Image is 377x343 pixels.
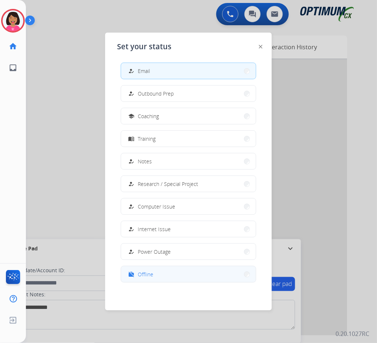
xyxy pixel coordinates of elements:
[9,42,17,51] mat-icon: home
[121,221,256,237] button: Internet Issue
[138,112,159,120] span: Coaching
[138,90,174,97] span: Outbound Prep
[138,248,171,256] span: Power Outage
[129,136,135,142] mat-icon: menu_book
[138,135,156,143] span: Training
[259,45,263,49] img: close-button
[121,108,256,124] button: Coaching
[117,41,171,52] span: Set your status
[129,226,135,232] mat-icon: how_to_reg
[129,68,135,74] mat-icon: how_to_reg
[121,86,256,101] button: Outbound Prep
[129,90,135,97] mat-icon: how_to_reg
[129,113,135,119] mat-icon: school
[121,131,256,147] button: Training
[129,181,135,187] mat-icon: how_to_reg
[138,225,171,233] span: Internet Issue
[121,153,256,169] button: Notes
[121,63,256,79] button: Email
[121,199,256,214] button: Computer Issue
[138,180,198,188] span: Research / Special Project
[3,10,23,31] img: avatar
[121,176,256,192] button: Research / Special Project
[129,158,135,164] mat-icon: how_to_reg
[121,244,256,260] button: Power Outage
[138,67,150,75] span: Email
[129,203,135,210] mat-icon: how_to_reg
[138,157,152,165] span: Notes
[9,63,17,72] mat-icon: inbox
[336,330,370,339] p: 0.20.1027RC
[129,271,135,277] mat-icon: work_off
[129,249,135,255] mat-icon: how_to_reg
[138,270,153,278] span: Offline
[121,266,256,282] button: Offline
[138,203,175,210] span: Computer Issue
